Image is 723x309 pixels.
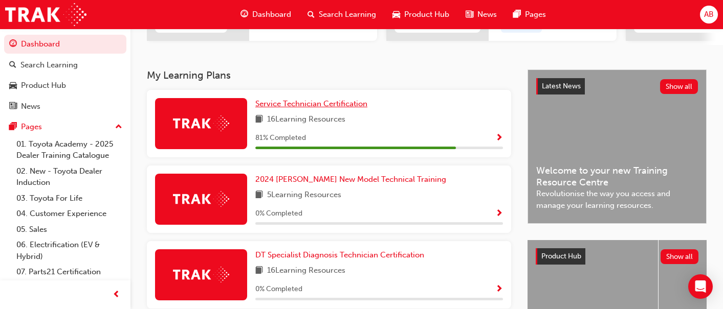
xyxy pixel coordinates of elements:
[173,267,229,282] img: Trak
[700,6,718,23] button: AB
[392,8,400,21] span: car-icon
[12,280,126,296] a: 08. Service Training
[255,283,302,295] span: 0 % Completed
[404,9,449,20] span: Product Hub
[495,209,503,219] span: Show Progress
[255,98,371,110] a: Service Technician Certification
[660,79,698,94] button: Show all
[252,9,291,20] span: Dashboard
[477,9,497,20] span: News
[12,136,126,163] a: 01. Toyota Academy - 2025 Dealer Training Catalogue
[255,189,263,202] span: book-icon
[495,285,503,294] span: Show Progress
[495,207,503,220] button: Show Progress
[544,20,552,29] span: next-icon
[4,33,126,117] button: DashboardSearch LearningProduct HubNews
[173,115,229,131] img: Trak
[4,117,126,136] button: Pages
[542,82,581,90] span: Latest News
[9,102,17,111] span: news-icon
[255,208,302,220] span: 0 % Completed
[5,3,86,26] img: Trak
[536,188,698,211] span: Revolutionise the way you access and manage your learning resources.
[536,248,698,265] a: Product HubShow all
[525,9,546,20] span: Pages
[267,189,341,202] span: 5 Learning Resources
[173,191,229,207] img: Trak
[240,8,248,21] span: guage-icon
[12,206,126,222] a: 04. Customer Experience
[115,121,122,134] span: up-icon
[4,97,126,116] a: News
[704,9,714,20] span: AB
[9,61,16,70] span: search-icon
[513,8,521,21] span: pages-icon
[495,132,503,145] button: Show Progress
[255,250,424,259] span: DT Specialist Diagnosis Technician Certification
[21,101,40,112] div: News
[21,121,42,133] div: Pages
[495,134,503,143] span: Show Progress
[466,8,473,21] span: news-icon
[232,4,299,25] a: guage-iconDashboard
[384,4,457,25] a: car-iconProduct Hub
[319,9,376,20] span: Search Learning
[661,249,699,264] button: Show all
[541,252,581,260] span: Product Hub
[12,264,126,280] a: 07. Parts21 Certification
[4,35,126,54] a: Dashboard
[299,4,384,25] a: search-iconSearch Learning
[255,132,306,144] span: 81 % Completed
[12,222,126,237] a: 05. Sales
[255,99,367,108] span: Service Technician Certification
[457,4,505,25] a: news-iconNews
[12,163,126,191] a: 02. New - Toyota Dealer Induction
[9,123,17,132] span: pages-icon
[257,22,265,32] span: next-icon
[255,175,446,184] span: 2024 [PERSON_NAME] New Model Technical Training
[113,289,120,301] span: prev-icon
[255,174,450,185] a: 2024 [PERSON_NAME] New Model Technical Training
[4,56,126,75] a: Search Learning
[255,113,263,126] span: book-icon
[9,81,17,90] span: car-icon
[12,191,126,206] a: 03. Toyota For Life
[528,69,707,224] a: Latest NewsShow allWelcome to your new Training Resource CentreRevolutionise the way you access a...
[495,283,503,296] button: Show Progress
[267,265,345,277] span: 16 Learning Resources
[21,80,66,91] div: Product Hub
[147,69,511,81] h3: My Learning Plans
[255,265,263,277] span: book-icon
[9,40,17,49] span: guage-icon
[4,76,126,95] a: Product Hub
[12,237,126,264] a: 06. Electrification (EV & Hybrid)
[267,113,345,126] span: 16 Learning Resources
[505,4,554,25] a: pages-iconPages
[255,249,428,261] a: DT Specialist Diagnosis Technician Certification
[536,165,698,188] span: Welcome to your new Training Resource Centre
[20,59,78,71] div: Search Learning
[536,78,698,94] a: Latest NewsShow all
[688,274,713,299] div: Open Intercom Messenger
[308,8,315,21] span: search-icon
